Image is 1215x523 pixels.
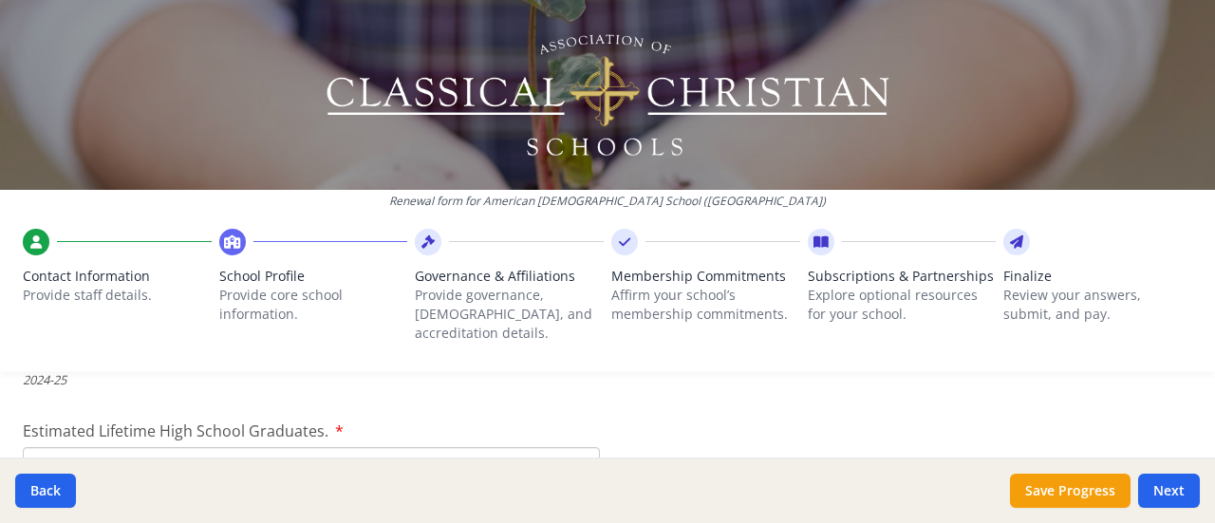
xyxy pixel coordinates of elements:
button: Save Progress [1010,474,1131,508]
span: School Profile [219,267,408,286]
span: Membership Commitments [611,267,800,286]
span: Governance & Affiliations [415,267,604,286]
span: Estimated Lifetime High School Graduates. [23,420,328,441]
button: Back [15,474,76,508]
span: Subscriptions & Partnerships [808,267,997,286]
p: Provide governance, [DEMOGRAPHIC_DATA], and accreditation details. [415,286,604,343]
p: Explore optional resources for your school. [808,286,997,324]
p: Affirm your school’s membership commitments. [611,286,800,324]
button: Next [1138,474,1200,508]
span: Contact Information [23,267,212,286]
p: Provide staff details. [23,286,212,305]
img: Logo [324,28,892,161]
p: Review your answers, submit, and pay. [1003,286,1192,324]
p: Provide core school information. [219,286,408,324]
span: Finalize [1003,267,1192,286]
